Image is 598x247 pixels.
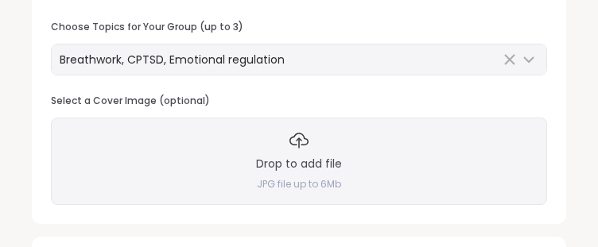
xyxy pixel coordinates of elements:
[256,156,342,172] h3: Drop to add file
[60,52,285,68] span: Breathwork, CPTSD, Emotional regulation
[51,95,210,108] h3: Select a Cover Image (optional)
[500,50,519,69] button: Clear Selected
[257,178,341,191] h4: JPG file up to 6Mb
[51,21,547,34] h3: Choose Topics for Your Group (up to 3)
